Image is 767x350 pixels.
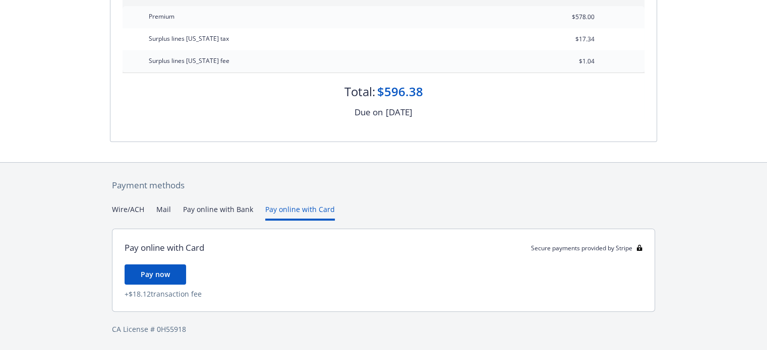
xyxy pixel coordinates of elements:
[112,179,655,192] div: Payment methods
[125,289,642,299] div: + $18.12 transaction fee
[141,269,170,279] span: Pay now
[183,204,253,221] button: Pay online with Bank
[112,204,144,221] button: Wire/ACH
[125,264,186,285] button: Pay now
[125,241,204,254] div: Pay online with Card
[149,12,174,21] span: Premium
[535,10,601,25] input: 0.00
[112,324,655,334] div: CA License # 0H55918
[535,32,601,47] input: 0.00
[377,83,423,100] div: $596.38
[149,56,229,65] span: Surplus lines [US_STATE] fee
[386,106,412,119] div: [DATE]
[156,204,171,221] button: Mail
[531,244,642,252] div: Secure payments provided by Stripe
[265,204,335,221] button: Pay online with Card
[355,106,383,119] div: Due on
[149,34,229,43] span: Surplus lines [US_STATE] tax
[535,54,601,69] input: 0.00
[344,83,375,100] div: Total:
